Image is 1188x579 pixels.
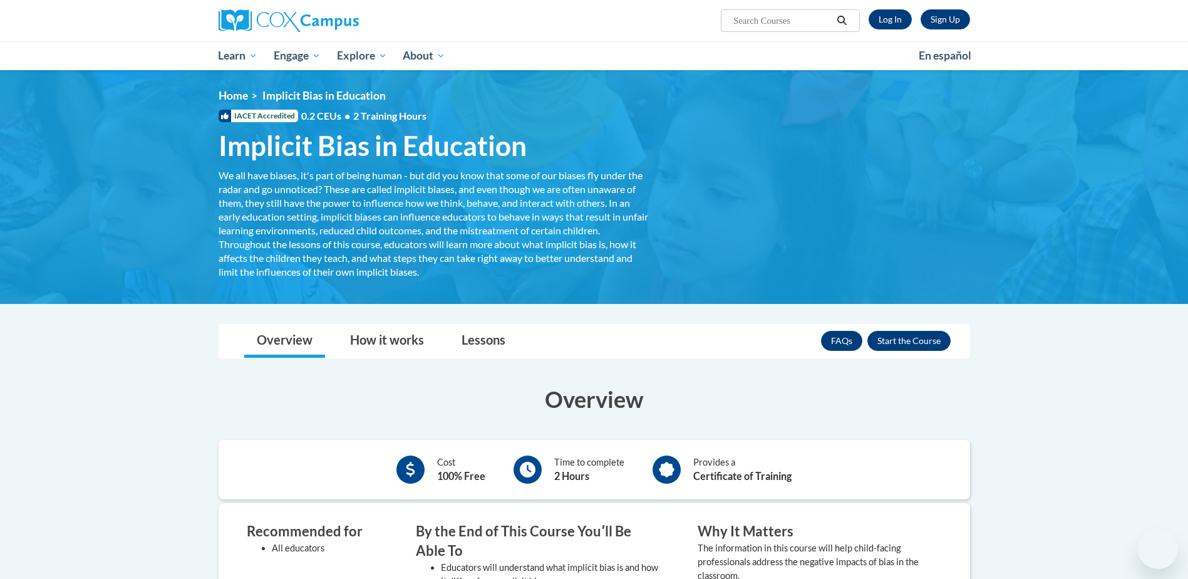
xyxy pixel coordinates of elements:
[698,522,942,541] h3: Why It Matters
[244,325,325,358] a: Overview
[219,9,457,32] a: Cox Campus
[272,541,378,555] li: All educators
[200,41,989,70] div: Main menu
[219,89,248,102] a: Home
[693,456,792,484] div: Provides a
[832,13,851,28] button: Search
[262,89,386,102] span: Implicit Bias in Education
[344,110,350,122] span: •
[919,49,971,62] span: En español
[821,331,862,351] a: FAQs
[449,325,518,358] a: Lessons
[301,109,426,123] span: 0.2 CEUs
[437,470,485,482] b: 100% Free
[218,48,257,63] span: Learn
[732,13,832,28] input: Search Courses
[395,41,453,70] a: About
[554,470,589,482] b: 2 Hours
[219,169,651,279] div: We all have biases, it's part of being human - but did you know that some of our biases fly under...
[416,522,660,561] h3: By the End of This Course Youʹll Be Able To
[219,383,970,415] h3: Overview
[247,522,378,541] h3: Recommended for
[266,41,329,70] a: Engage
[210,41,266,70] a: Learn
[337,48,387,63] span: Explore
[353,110,426,122] span: 2 Training Hours
[329,41,395,70] a: Explore
[338,325,436,358] a: How it works
[437,456,485,484] div: Cost
[693,470,792,482] b: Certificate of Training
[403,48,445,63] span: About
[274,48,321,63] span: Engage
[911,43,979,69] a: En español
[219,129,527,162] span: Implicit Bias in Education
[867,331,951,351] button: Enroll
[219,110,298,122] span: IACET Accredited
[219,9,359,32] img: Cox Campus
[1138,529,1178,569] iframe: Button to launch messaging window
[921,9,970,29] a: Register
[554,456,624,484] div: Time to complete
[869,9,912,29] a: Log In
